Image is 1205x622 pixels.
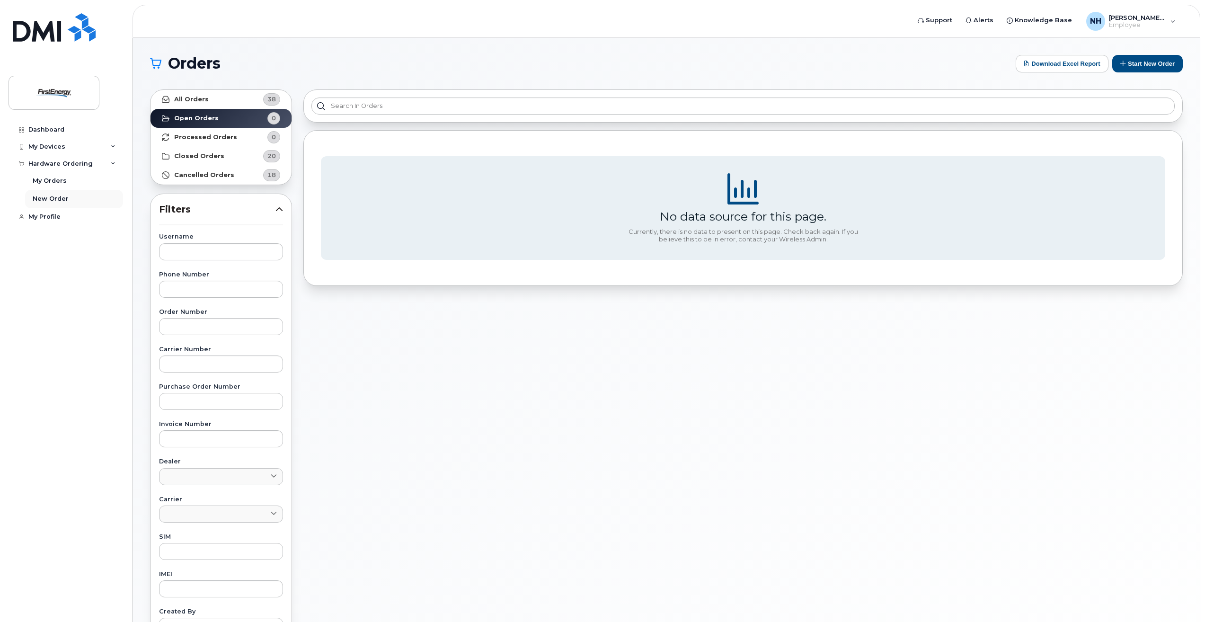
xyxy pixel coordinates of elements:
strong: Closed Orders [174,152,224,160]
span: 20 [267,151,276,160]
strong: Processed Orders [174,133,237,141]
label: Username [159,234,283,240]
label: IMEI [159,571,283,578]
iframe: Messenger Launcher [1164,581,1198,615]
label: Carrier Number [159,347,283,353]
input: Search in orders [311,98,1175,115]
label: Invoice Number [159,421,283,427]
a: Processed Orders0 [151,128,292,147]
span: 18 [267,170,276,179]
a: Closed Orders20 [151,147,292,166]
span: Filters [159,203,275,216]
label: Phone Number [159,272,283,278]
div: Currently, there is no data to present on this page. Check back again. If you believe this to be ... [625,228,861,243]
label: Order Number [159,309,283,315]
a: All Orders38 [151,90,292,109]
label: Purchase Order Number [159,384,283,390]
a: Open Orders0 [151,109,292,128]
strong: All Orders [174,96,209,103]
span: Orders [168,56,221,71]
button: Start New Order [1112,55,1183,72]
label: Carrier [159,497,283,503]
span: 0 [272,114,276,123]
strong: Open Orders [174,115,219,122]
label: Created By [159,609,283,615]
div: No data source for this page. [660,209,826,223]
span: 38 [267,95,276,104]
a: Cancelled Orders18 [151,166,292,185]
label: Dealer [159,459,283,465]
label: SIM [159,534,283,540]
span: 0 [272,133,276,142]
button: Download Excel Report [1016,55,1108,72]
strong: Cancelled Orders [174,171,234,179]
